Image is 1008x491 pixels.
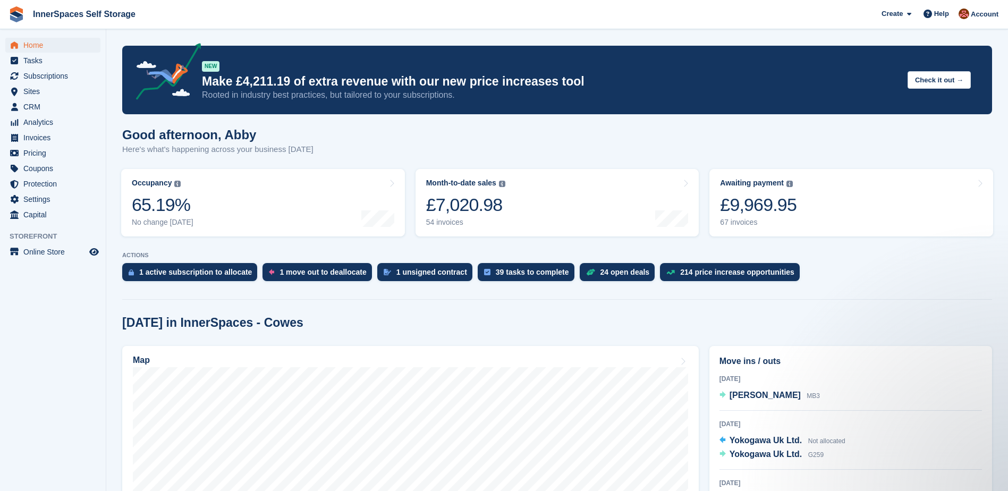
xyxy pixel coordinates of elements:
[174,181,181,187] img: icon-info-grey-7440780725fd019a000dd9b08b2336e03edf1995a4989e88bcd33f0948082b44.svg
[5,192,100,207] a: menu
[499,181,505,187] img: icon-info-grey-7440780725fd019a000dd9b08b2336e03edf1995a4989e88bcd33f0948082b44.svg
[719,355,982,368] h2: Move ins / outs
[23,69,87,83] span: Subscriptions
[426,179,496,188] div: Month-to-date sales
[719,419,982,429] div: [DATE]
[23,192,87,207] span: Settings
[5,99,100,114] a: menu
[680,268,794,276] div: 214 price increase opportunities
[29,5,140,23] a: InnerSpaces Self Storage
[23,146,87,160] span: Pricing
[5,207,100,222] a: menu
[23,161,87,176] span: Coupons
[586,268,595,276] img: deal-1b604bf984904fb50ccaf53a9ad4b4a5d6e5aea283cecdc64d6e3604feb123c2.svg
[426,194,505,216] div: £7,020.98
[121,169,405,236] a: Occupancy 65.19% No change [DATE]
[23,130,87,145] span: Invoices
[23,244,87,259] span: Online Store
[122,143,314,156] p: Here's what's happening across your business [DATE]
[478,263,580,286] a: 39 tasks to complete
[600,268,650,276] div: 24 open deals
[202,89,899,101] p: Rooted in industry best practices, but tailored to your subscriptions.
[730,436,802,445] span: Yokogawa Uk Ltd.
[719,478,982,488] div: [DATE]
[720,179,784,188] div: Awaiting payment
[9,6,24,22] img: stora-icon-8386f47178a22dfd0bd8f6a31ec36ba5ce8667c1dd55bd0f319d3a0aa187defe.svg
[202,61,219,72] div: NEW
[5,176,100,191] a: menu
[10,231,106,242] span: Storefront
[5,146,100,160] a: menu
[709,169,993,236] a: Awaiting payment £9,969.95 67 invoices
[666,270,675,275] img: price_increase_opportunities-93ffe204e8149a01c8c9dc8f82e8f89637d9d84a8eef4429ea346261dce0b2c0.svg
[720,218,797,227] div: 67 invoices
[23,176,87,191] span: Protection
[5,244,100,259] a: menu
[971,9,998,20] span: Account
[122,128,314,142] h1: Good afternoon, Abby
[122,263,262,286] a: 1 active subscription to allocate
[496,268,569,276] div: 39 tasks to complete
[23,115,87,130] span: Analytics
[719,374,982,384] div: [DATE]
[127,43,201,104] img: price-adjustments-announcement-icon-8257ccfd72463d97f412b2fc003d46551f7dbcb40ab6d574587a9cd5c0d94...
[5,69,100,83] a: menu
[5,38,100,53] a: menu
[23,53,87,68] span: Tasks
[5,53,100,68] a: menu
[269,269,274,275] img: move_outs_to_deallocate_icon-f764333ba52eb49d3ac5e1228854f67142a1ed5810a6f6cc68b1a99e826820c5.svg
[882,9,903,19] span: Create
[934,9,949,19] span: Help
[139,268,252,276] div: 1 active subscription to allocate
[23,207,87,222] span: Capital
[132,194,193,216] div: 65.19%
[426,218,505,227] div: 54 invoices
[23,38,87,53] span: Home
[122,316,303,330] h2: [DATE] in InnerSpaces - Cowes
[5,115,100,130] a: menu
[908,71,971,89] button: Check it out →
[808,451,824,459] span: G259
[88,245,100,258] a: Preview store
[786,181,793,187] img: icon-info-grey-7440780725fd019a000dd9b08b2336e03edf1995a4989e88bcd33f0948082b44.svg
[720,194,797,216] div: £9,969.95
[730,450,802,459] span: Yokogawa Uk Ltd.
[23,99,87,114] span: CRM
[416,169,699,236] a: Month-to-date sales £7,020.98 54 invoices
[396,268,467,276] div: 1 unsigned contract
[133,355,150,365] h2: Map
[23,84,87,99] span: Sites
[279,268,366,276] div: 1 move out to deallocate
[377,263,478,286] a: 1 unsigned contract
[719,434,845,448] a: Yokogawa Uk Ltd. Not allocated
[719,448,824,462] a: Yokogawa Uk Ltd. G259
[808,437,845,445] span: Not allocated
[959,9,969,19] img: Abby Tilley
[730,391,801,400] span: [PERSON_NAME]
[262,263,377,286] a: 1 move out to deallocate
[807,392,820,400] span: MB3
[580,263,660,286] a: 24 open deals
[129,269,134,276] img: active_subscription_to_allocate_icon-d502201f5373d7db506a760aba3b589e785aa758c864c3986d89f69b8ff3...
[660,263,805,286] a: 214 price increase opportunities
[484,269,490,275] img: task-75834270c22a3079a89374b754ae025e5fb1db73e45f91037f5363f120a921f8.svg
[719,389,820,403] a: [PERSON_NAME] MB3
[5,130,100,145] a: menu
[132,218,193,227] div: No change [DATE]
[5,161,100,176] a: menu
[122,252,992,259] p: ACTIONS
[5,84,100,99] a: menu
[202,74,899,89] p: Make £4,211.19 of extra revenue with our new price increases tool
[132,179,172,188] div: Occupancy
[384,269,391,275] img: contract_signature_icon-13c848040528278c33f63329250d36e43548de30e8caae1d1a13099fd9432cc5.svg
